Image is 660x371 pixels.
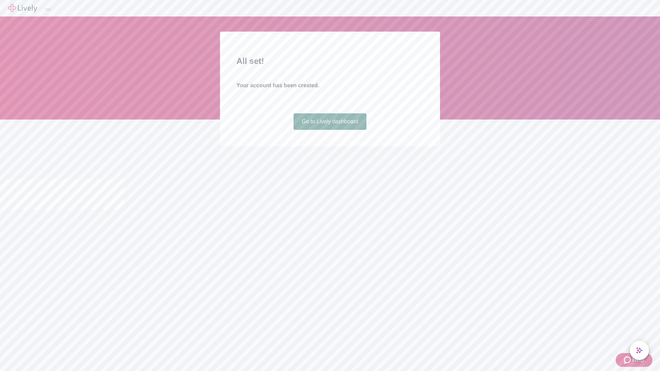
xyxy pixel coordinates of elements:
[632,356,644,364] span: Help
[294,113,367,130] a: Go to Lively dashboard
[45,9,51,11] button: Log out
[8,4,37,12] img: Lively
[630,341,649,360] button: chat
[236,55,423,67] h2: All set!
[624,356,632,364] svg: Zendesk support icon
[616,353,652,367] button: Zendesk support iconHelp
[236,81,423,90] h4: Your account has been created.
[636,347,643,354] svg: Lively AI Assistant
